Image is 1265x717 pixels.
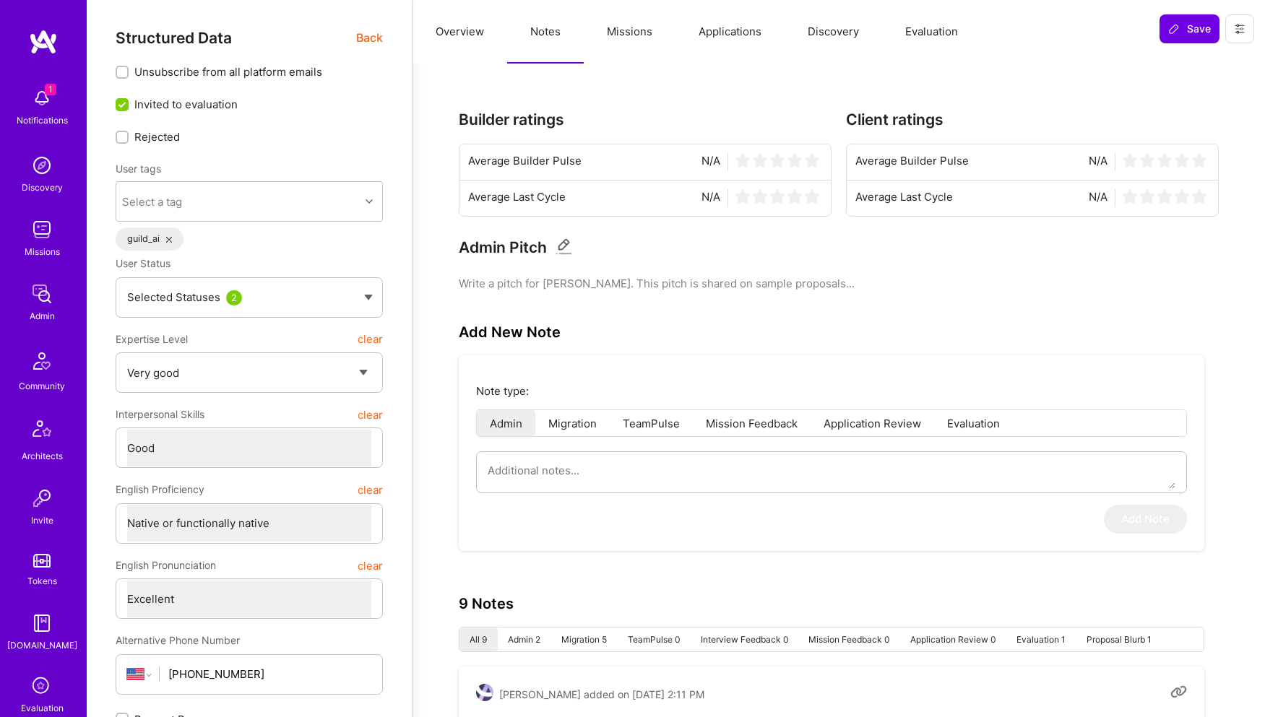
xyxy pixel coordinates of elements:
[753,153,767,168] img: star
[1168,22,1211,36] span: Save
[477,410,535,436] li: Admin
[787,189,802,204] img: star
[556,238,572,255] i: Edit
[25,414,59,448] img: Architects
[1157,189,1172,204] img: star
[735,189,750,204] img: star
[1123,153,1137,168] img: star
[690,627,798,651] li: Interview Feedback 0
[1160,14,1219,43] button: Save
[19,378,65,394] div: Community
[459,323,561,341] h3: Add New Note
[855,153,969,171] span: Average Builder Pulse
[617,627,690,651] li: TeamPulse 0
[1076,627,1162,651] li: Proposal Blurb 1
[25,244,60,259] div: Missions
[846,110,1219,129] h3: Client ratings
[476,684,493,705] a: User Avatar
[1123,189,1137,204] img: star
[166,237,172,243] i: icon Close
[1157,153,1172,168] img: star
[1140,153,1154,168] img: star
[459,110,832,129] h3: Builder ratings
[7,638,77,653] div: [DOMAIN_NAME]
[22,448,63,464] div: Architects
[476,383,1187,399] p: Note type:
[27,279,56,308] img: admin teamwork
[366,198,373,205] i: icon Chevron
[358,477,383,503] button: clear
[693,410,811,436] li: Mission Feedback
[116,552,216,578] span: English Pronunciation
[21,700,64,716] div: Evaluation
[116,477,204,503] span: English Proficiency
[459,627,498,651] li: All 9
[701,153,720,171] span: N/A
[168,656,371,692] input: +1 (000) 000-0000
[116,29,232,47] span: Structured Data
[30,308,55,323] div: Admin
[735,153,750,168] img: star
[358,552,383,578] button: clear
[476,684,493,701] img: User Avatar
[1006,627,1076,651] li: Evaluation 1
[1175,189,1189,204] img: star
[855,189,953,207] span: Average Last Cycle
[27,84,56,113] img: bell
[134,97,238,112] span: Invited to evaluation
[27,484,56,513] img: Invite
[610,410,693,436] li: TeamPulse
[45,84,56,95] span: 1
[1089,189,1108,207] span: N/A
[805,153,819,168] img: star
[1170,684,1187,700] i: Copy link
[459,276,1219,291] pre: Write a pitch for [PERSON_NAME]. This pitch is shared on sample proposals...
[1175,153,1189,168] img: star
[535,410,610,436] li: Migration
[27,215,56,244] img: teamwork
[459,238,547,256] h3: Admin Pitch
[499,687,704,702] span: [PERSON_NAME] added on [DATE] 2:11 PM
[116,227,184,251] div: guild_ai
[116,634,240,646] span: Alternative Phone Number
[122,194,182,209] div: Select a tag
[27,609,56,638] img: guide book
[468,153,582,171] span: Average Builder Pulse
[770,189,785,204] img: star
[25,344,59,378] img: Community
[701,189,720,207] span: N/A
[27,573,57,588] div: Tokens
[116,401,204,427] span: Interpersonal Skills
[116,257,170,269] span: User Status
[798,627,900,651] li: Mission Feedback 0
[358,326,383,352] button: clear
[364,295,373,300] img: caret
[551,627,618,651] li: Migration 5
[22,180,63,195] div: Discovery
[17,113,68,128] div: Notifications
[116,162,161,175] label: User tags
[226,290,242,305] div: 2
[134,64,322,79] span: Unsubscribe from all platform emails
[900,627,1006,651] li: Application Review 0
[127,290,220,304] span: Selected Statuses
[358,401,383,427] button: clear
[29,29,58,55] img: logo
[356,29,383,47] span: Back
[28,673,56,700] i: icon SelectionTeam
[805,189,819,204] img: star
[811,410,934,436] li: Application Review
[934,410,1013,436] li: Evaluation
[498,627,551,651] li: Admin 2
[787,153,802,168] img: star
[1140,189,1154,204] img: star
[1192,153,1206,168] img: star
[1089,153,1108,171] span: N/A
[33,554,51,568] img: tokens
[31,513,53,528] div: Invite
[753,189,767,204] img: star
[770,153,785,168] img: star
[1104,505,1187,534] button: Add Note
[459,595,514,612] h3: 9 Notes
[468,189,566,207] span: Average Last Cycle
